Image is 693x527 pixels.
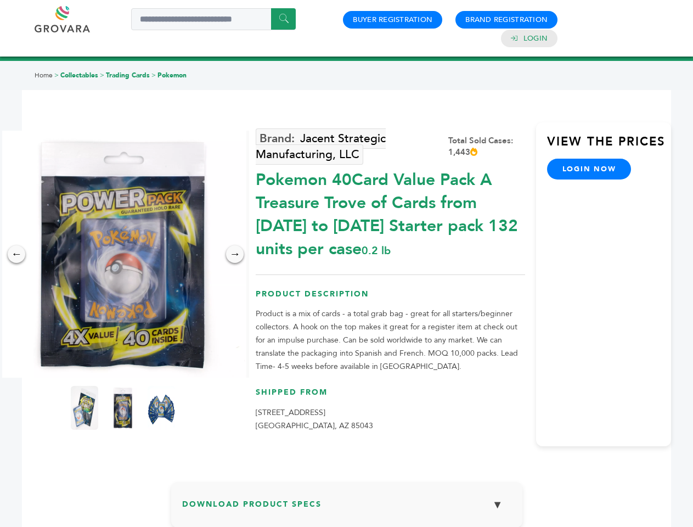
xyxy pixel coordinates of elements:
h3: Product Description [256,289,525,308]
div: ← [8,245,25,263]
div: Pokemon 40Card Value Pack A Treasure Trove of Cards from [DATE] to [DATE] Starter pack 132 units ... [256,163,525,261]
a: Trading Cards [106,71,150,80]
a: Collectables [60,71,98,80]
p: Product is a mix of cards - a total grab bag - great for all starters/beginner collectors. A hook... [256,307,525,373]
a: Buyer Registration [353,15,432,25]
a: Login [523,33,548,43]
span: > [54,71,59,80]
span: > [100,71,104,80]
div: Total Sold Cases: 1,443 [448,135,525,158]
span: > [151,71,156,80]
div: → [226,245,244,263]
a: Home [35,71,53,80]
input: Search a product or brand... [131,8,296,30]
a: Jacent Strategic Manufacturing, LLC [256,128,386,165]
a: Brand Registration [465,15,548,25]
button: ▼ [484,493,511,517]
h3: Shipped From [256,387,525,406]
a: Pokemon [157,71,187,80]
img: Pokemon 40-Card Value Pack – A Treasure Trove of Cards from 1996 to 2024 - Starter pack! 132 unit... [148,386,175,430]
p: [STREET_ADDRESS] [GEOGRAPHIC_DATA], AZ 85043 [256,406,525,433]
h3: View the Prices [547,133,671,159]
img: Pokemon 40-Card Value Pack – A Treasure Trove of Cards from 1996 to 2024 - Starter pack! 132 unit... [71,386,98,430]
h3: Download Product Specs [182,493,511,525]
span: 0.2 lb [362,243,391,258]
a: login now [547,159,632,180]
img: Pokemon 40-Card Value Pack – A Treasure Trove of Cards from 1996 to 2024 - Starter pack! 132 unit... [109,386,137,430]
